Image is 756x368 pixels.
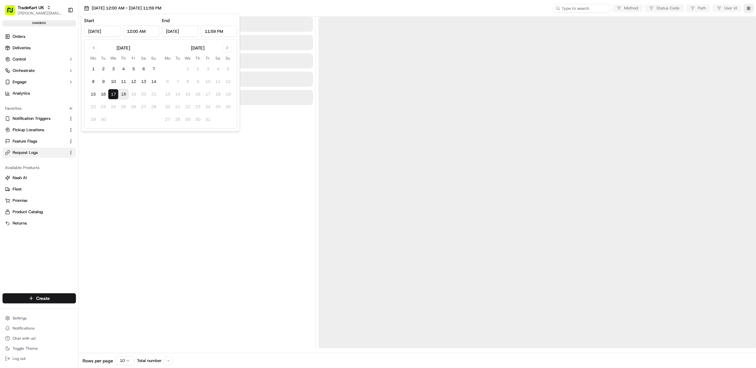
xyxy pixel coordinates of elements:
span: Fleet [13,186,22,192]
button: Create [3,293,76,303]
span: Request Logs [13,150,38,155]
button: Go to previous month [89,44,98,52]
span: Orchestrate [13,68,35,73]
button: Log out [3,354,76,363]
button: Toggle Theme [3,344,76,353]
button: 3 [108,64,118,74]
button: Notification Triggers [3,114,76,124]
input: Date [162,26,198,37]
th: Monday [88,55,98,61]
a: Feature Flags [5,138,66,144]
button: Notifications [3,324,76,333]
button: 9 [98,77,108,87]
span: API Documentation [60,141,101,147]
input: Time [123,26,159,37]
th: Thursday [193,55,203,61]
a: Returns [5,220,73,226]
span: Log out [13,356,26,361]
p: Welcome 👋 [6,25,115,35]
th: Thursday [118,55,129,61]
div: Available Products [3,163,76,173]
button: Nash AI [3,173,76,183]
div: Favorites [3,103,76,114]
button: 14 [149,77,159,87]
span: Pickup Locations [13,127,44,133]
button: TradeKart UK [18,4,44,11]
div: Start new chat [28,60,103,67]
th: Wednesday [183,55,193,61]
button: See all [98,81,115,88]
button: Engage [3,77,76,87]
th: Wednesday [108,55,118,61]
button: 8 [88,77,98,87]
a: Request Logs [5,150,66,155]
button: TradeKart UK[PERSON_NAME][EMAIL_ADDRESS][DOMAIN_NAME] [3,3,65,18]
span: • [52,115,54,120]
button: Product Catalog [3,207,76,217]
span: Total number [137,358,162,364]
div: - [164,356,173,365]
button: [DATE] 12:00 AM - [DATE] 11:59 PM [81,4,164,13]
th: Saturday [139,55,149,61]
button: 2 [98,64,108,74]
img: 4037041995827_4c49e92c6e3ed2e3ec13_72.png [13,60,25,72]
span: Orders [13,34,25,39]
span: Returns [13,220,27,226]
input: Date [84,26,121,37]
div: We're available if you need us! [28,67,87,72]
a: Promise [5,198,73,203]
button: 16 [98,89,108,99]
button: Chat with us! [3,334,76,343]
img: Ami Wang [6,109,16,119]
span: Create [36,295,50,301]
button: 17 [108,89,118,99]
span: Notifications [13,326,35,331]
button: Promise [3,196,76,206]
a: Fleet [5,186,73,192]
span: [PERSON_NAME] [20,98,51,103]
th: Tuesday [98,55,108,61]
label: Start [84,18,94,23]
button: 5 [129,64,139,74]
th: Sunday [149,55,159,61]
button: 15 [88,89,98,99]
div: sandbox [3,20,76,26]
span: Rows per page [83,358,113,364]
button: 12 [129,77,139,87]
span: Notification Triggers [13,116,50,121]
div: Past conversations [6,82,42,87]
th: Tuesday [173,55,183,61]
a: 💻API Documentation [51,138,104,150]
span: Pylon [63,156,76,161]
button: 6 [139,64,149,74]
a: Nash AI [5,175,73,181]
button: [PERSON_NAME][EMAIL_ADDRESS][DOMAIN_NAME] [18,11,63,16]
input: Type to search [553,4,610,13]
span: [DATE] [56,98,69,103]
button: Request Logs [3,148,76,158]
a: Deliveries [3,43,76,53]
th: Saturday [213,55,223,61]
input: Time [201,26,237,37]
span: Chat with us! [13,336,36,341]
span: Control [13,56,26,62]
span: Product Catalog [13,209,43,215]
button: Fleet [3,184,76,194]
button: 1 [88,64,98,74]
span: Analytics [13,91,30,96]
button: Start new chat [107,62,115,70]
a: Notification Triggers [5,116,66,121]
span: [DATE] [56,115,69,120]
span: Toggle Theme [13,346,38,351]
img: Nash [6,6,19,19]
div: 💻 [53,142,58,147]
th: Friday [203,55,213,61]
button: Go to next month [223,44,232,52]
input: Got a question? Start typing here... [16,41,113,47]
button: 7 [149,64,159,74]
button: 4 [118,64,129,74]
span: Deliveries [13,45,31,51]
th: Friday [129,55,139,61]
